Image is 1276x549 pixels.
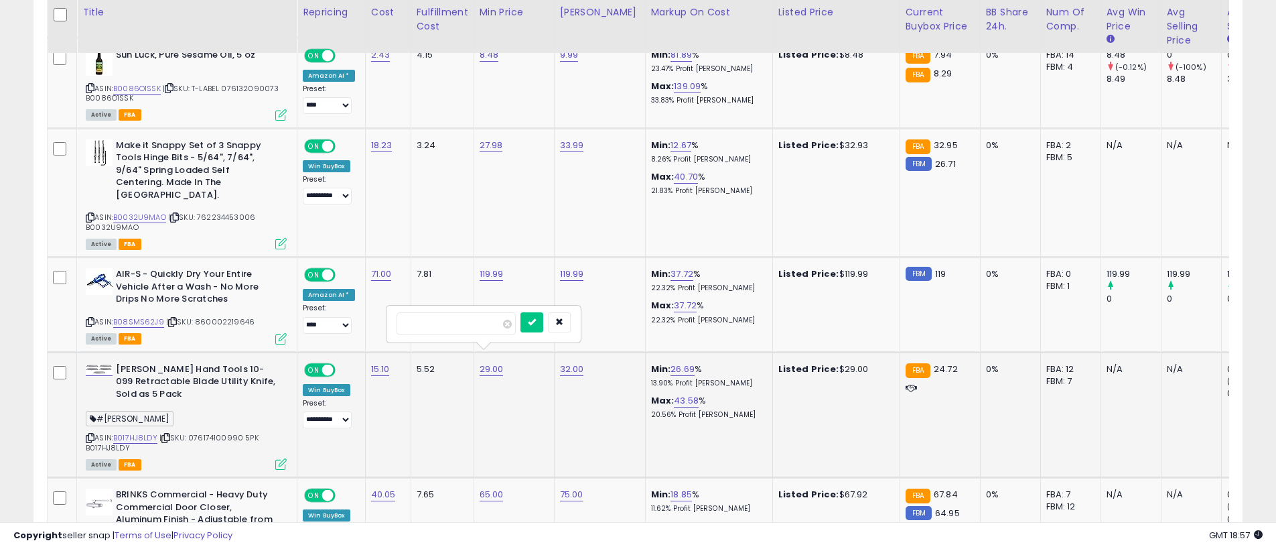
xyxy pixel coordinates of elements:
[651,316,762,325] p: 22.32% Profit [PERSON_NAME]
[1046,61,1090,73] div: FBM: 4
[986,49,1030,61] div: 0%
[651,64,762,74] p: 23.47% Profit [PERSON_NAME]
[1167,49,1221,61] div: 0
[1227,5,1276,34] div: Avg BB Share
[119,239,141,250] span: FBA
[651,504,762,513] p: 11.62% Profit [PERSON_NAME]
[934,48,952,61] span: 7.94
[935,158,956,170] span: 26.71
[1167,5,1216,48] div: Avg Selling Price
[674,394,699,408] a: 43.58
[935,507,960,520] span: 64.95
[1046,501,1090,513] div: FBM: 12
[303,84,355,115] div: Preset:
[651,363,762,388] div: %
[674,299,697,312] a: 37.72
[934,363,958,375] span: 24.72
[305,269,322,281] span: ON
[119,333,141,345] span: FBA
[1107,5,1155,34] div: Avg Win Price
[778,139,890,151] div: $32.93
[1046,375,1090,387] div: FBM: 7
[906,363,930,378] small: FBA
[934,67,952,80] span: 8.29
[86,489,113,515] img: 21iSD3qOezL._SL40_.jpg
[651,80,762,105] div: %
[651,80,675,93] b: Max:
[651,267,671,280] b: Min:
[1209,529,1263,542] span: 2025-09-10 18:57 GMT
[1107,73,1161,85] div: 8.49
[778,489,890,501] div: $67.92
[417,363,464,375] div: 5.52
[670,48,692,62] a: 81.89
[1167,268,1221,280] div: 119.99
[13,529,62,542] strong: Copyright
[417,5,468,34] div: Fulfillment Cost
[115,529,171,542] a: Terms of Use
[670,363,695,376] a: 26.69
[560,488,583,501] a: 75.00
[986,139,1030,151] div: 0%
[113,212,166,223] a: B0032U9MAO
[651,395,762,420] div: %
[334,269,355,281] span: OFF
[13,530,232,542] div: seller snap | |
[86,268,113,295] img: 41HD-d5I+SL._SL40_.jpg
[86,239,117,250] span: All listings currently available for purchase on Amazon
[1167,73,1221,85] div: 8.48
[86,411,173,426] span: #[PERSON_NAME]
[305,140,322,151] span: ON
[1107,293,1161,305] div: 0
[480,5,549,19] div: Min Price
[116,363,279,404] b: [PERSON_NAME] Hand Tools 10-099 Retractable Blade Utility Knife, Sold as 5 Pack
[906,157,932,171] small: FBM
[906,506,932,520] small: FBM
[116,49,279,65] b: Sun Luck, Pure Sesame Oil, 5 oz
[1107,489,1151,501] div: N/A
[674,170,698,184] a: 40.70
[1167,139,1211,151] div: N/A
[986,268,1030,280] div: 0%
[303,399,355,429] div: Preset:
[651,363,671,375] b: Min:
[86,139,113,166] img: 41a1RN4esVL._SL40_.jpg
[334,490,355,501] span: OFF
[651,268,762,293] div: %
[113,432,157,444] a: B017HJ8LDY
[651,139,762,164] div: %
[1227,501,1246,512] small: (0%)
[778,139,839,151] b: Listed Price:
[906,267,932,281] small: FBM
[480,48,499,62] a: 8.48
[303,5,360,19] div: Repricing
[371,267,392,281] a: 71.00
[334,140,355,151] span: OFF
[651,170,675,183] b: Max:
[86,49,287,119] div: ASIN:
[86,363,287,469] div: ASIN:
[371,488,396,501] a: 40.05
[417,139,464,151] div: 3.24
[1107,363,1151,375] div: N/A
[906,68,930,82] small: FBA
[651,299,675,312] b: Max:
[560,48,579,62] a: 9.99
[1115,62,1147,72] small: (-0.12%)
[1107,139,1151,151] div: N/A
[86,333,117,345] span: All listings currently available for purchase on Amazon
[651,96,762,105] p: 33.83% Profit [PERSON_NAME]
[934,488,958,501] span: 67.84
[86,212,255,232] span: | SKU: 762234453006 B0032U9MAO
[778,363,890,375] div: $29.00
[778,268,890,280] div: $119.99
[86,459,117,471] span: All listings currently available for purchase on Amazon
[651,489,762,513] div: %
[651,155,762,164] p: 8.26% Profit [PERSON_NAME]
[371,5,405,19] div: Cost
[86,139,287,249] div: ASIN:
[651,300,762,324] div: %
[560,267,584,281] a: 119.99
[1046,268,1090,280] div: FBA: 0
[670,488,692,501] a: 18.85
